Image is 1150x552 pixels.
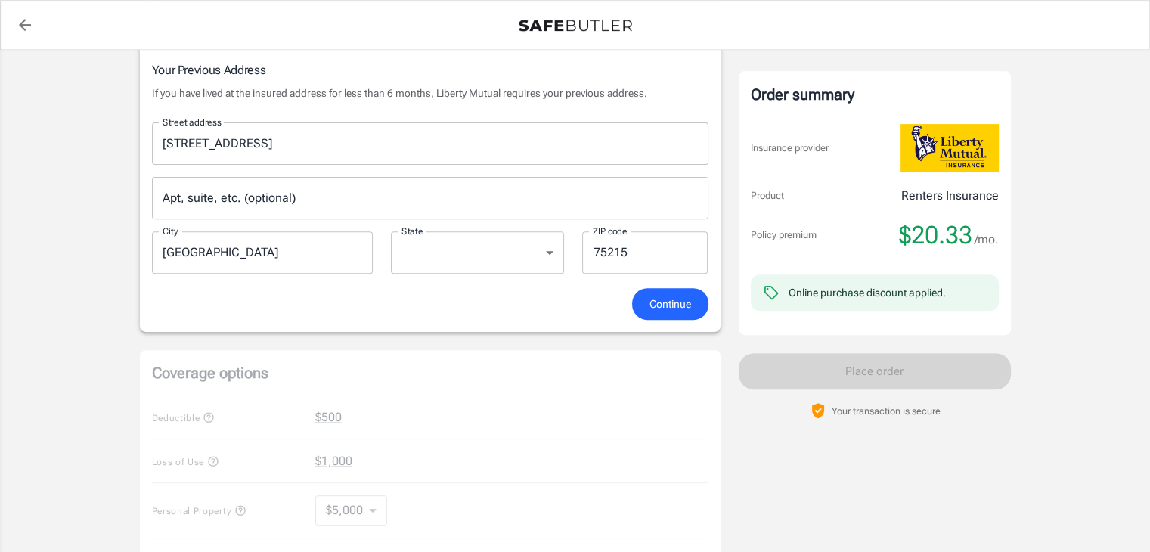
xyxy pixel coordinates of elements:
label: Street address [163,116,222,129]
span: Continue [649,295,691,314]
p: Your transaction is secure [832,404,941,418]
p: Renters Insurance [901,187,999,205]
button: Continue [632,288,708,321]
label: City [163,225,178,237]
a: back to quotes [10,10,40,40]
div: Online purchase discount applied. [789,285,946,300]
label: State [401,225,423,237]
img: Back to quotes [519,20,632,32]
span: $20.33 [899,220,972,250]
p: Policy premium [751,228,817,243]
h6: Your Previous Address [152,60,708,79]
img: Liberty Mutual [900,124,999,172]
p: Insurance provider [751,141,829,156]
label: ZIP code [593,225,628,237]
div: Order summary [751,83,999,106]
p: Product [751,188,784,203]
p: If you have lived at the insured address for less than 6 months, Liberty Mutual requires your pre... [152,85,708,101]
span: /mo. [975,229,999,250]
